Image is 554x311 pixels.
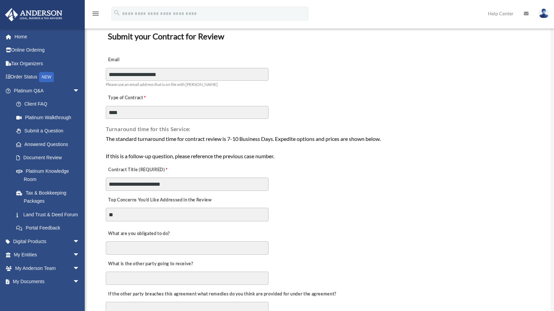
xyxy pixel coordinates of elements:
[106,259,195,269] label: What is the other party going to receive?
[9,124,90,138] a: Submit a Question
[106,82,218,87] span: Please use an email address that is on file with [PERSON_NAME]
[39,72,54,82] div: NEW
[5,235,90,248] a: Digital Productsarrow_drop_down
[113,9,121,17] i: search
[5,84,90,97] a: Platinum Q&Aarrow_drop_down
[73,84,86,98] span: arrow_drop_down
[73,261,86,275] span: arrow_drop_down
[5,57,90,70] a: Tax Organizers
[5,275,90,289] a: My Documentsarrow_drop_down
[92,12,100,18] a: menu
[5,30,90,43] a: Home
[9,208,90,221] a: Land Trust & Deed Forum
[9,97,90,111] a: Client FAQ
[5,248,90,262] a: My Entitiesarrow_drop_down
[9,164,90,186] a: Platinum Knowledge Room
[5,261,90,275] a: My Anderson Teamarrow_drop_down
[9,138,90,151] a: Answered Questions
[73,275,86,289] span: arrow_drop_down
[106,165,174,175] label: Contract Title (REQUIRED)
[106,55,174,65] label: Email
[9,151,86,165] a: Document Review
[73,235,86,249] span: arrow_drop_down
[106,126,191,132] span: Turnaround time for this Service:
[5,43,90,57] a: Online Ordering
[5,70,90,84] a: Order StatusNEW
[105,29,532,43] h3: Submit your Contract for Review
[3,8,64,21] img: Anderson Advisors Platinum Portal
[106,134,532,161] div: The standard turnaround time for contract review is 7-10 Business Days. Expedite options and pric...
[9,186,90,208] a: Tax & Bookkeeping Packages
[106,229,174,238] label: What are you obligated to do?
[106,195,214,205] label: Top Concerns You’d Like Addressed in the Review
[73,248,86,262] span: arrow_drop_down
[9,221,90,235] a: Portal Feedback
[92,10,100,18] i: menu
[539,8,549,18] img: User Pic
[106,93,174,103] label: Type of Contract
[106,289,338,299] label: If the other party breaches this agreement what remedies do you think are provided for under the ...
[9,111,90,124] a: Platinum Walkthrough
